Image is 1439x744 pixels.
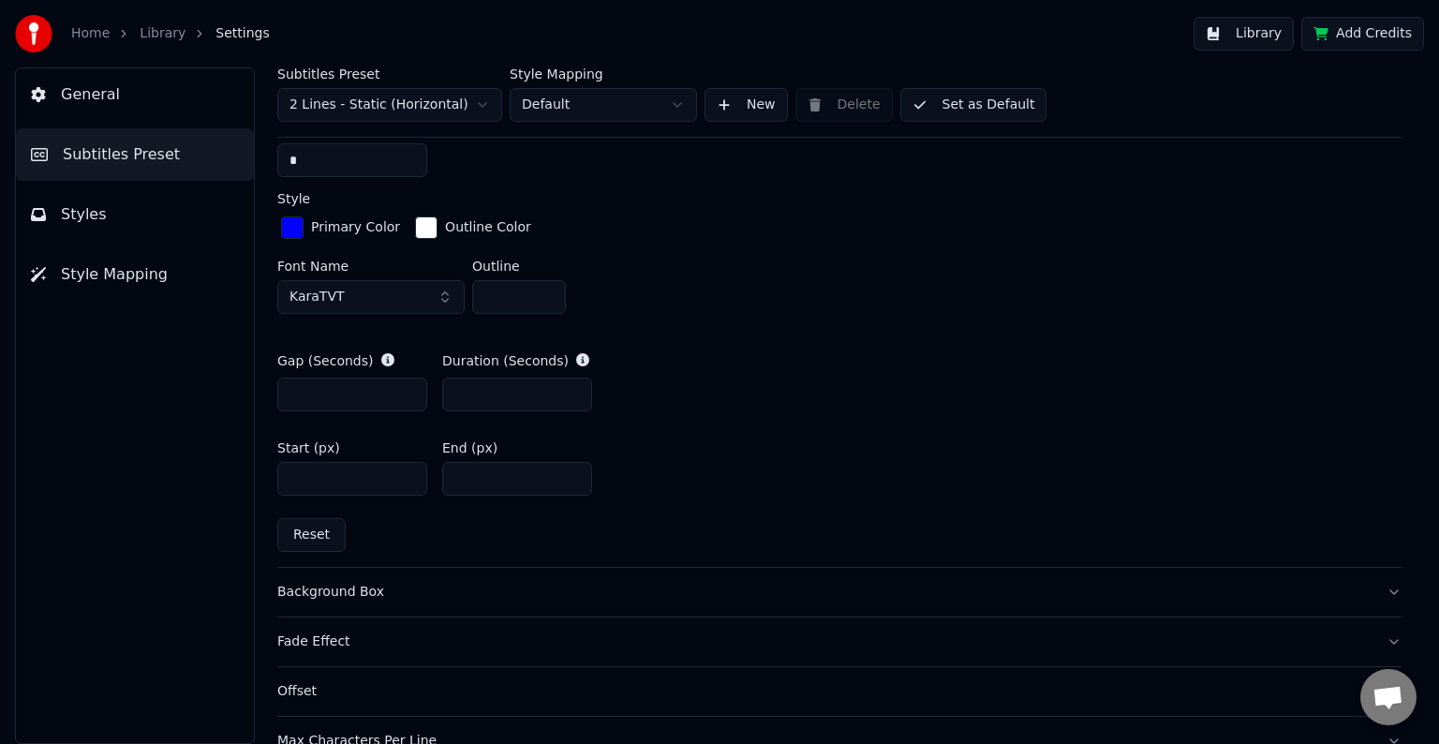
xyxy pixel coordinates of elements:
button: Styles [16,188,254,241]
a: Library [140,24,185,43]
button: Library [1194,17,1294,51]
label: Start (px) [277,441,340,454]
span: Style Mapping [61,263,168,286]
button: Outline Color [411,213,535,243]
label: Duration (Seconds) [442,354,569,367]
span: Subtitles Preset [63,143,180,166]
div: Background Box [277,583,1372,602]
nav: breadcrumb [71,24,270,43]
label: Style [277,192,310,205]
a: Home [71,24,110,43]
label: Outline [472,260,566,273]
div: Primary Color [311,218,400,237]
label: Subtitles Preset [277,67,502,81]
button: Offset [277,667,1402,716]
span: General [61,83,120,106]
button: Add Credits [1301,17,1424,51]
div: Offset [277,682,1372,701]
div: Outline Color [445,218,531,237]
span: KaraTVT [289,288,345,306]
span: Settings [215,24,269,43]
button: Reset [277,518,346,552]
button: Style Mapping [16,248,254,301]
label: Style Mapping [510,67,697,81]
button: General [16,68,254,121]
button: Set as Default [900,88,1047,122]
label: Gap (Seconds) [277,354,374,367]
button: Fade Effect [277,618,1402,666]
span: Styles [61,203,107,226]
button: Subtitles Preset [16,128,254,181]
label: End (px) [442,441,497,454]
button: Primary Color [277,213,404,243]
label: Font Name [277,260,465,273]
img: youka [15,15,52,52]
div: Fade Effect [277,632,1372,651]
button: Background Box [277,568,1402,617]
div: Open chat [1360,669,1417,725]
button: New [705,88,788,122]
